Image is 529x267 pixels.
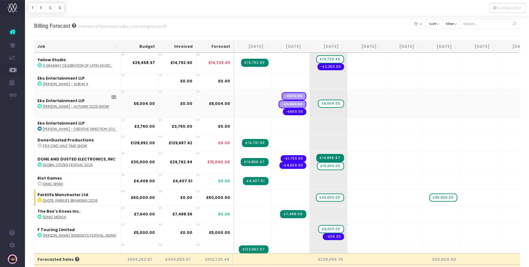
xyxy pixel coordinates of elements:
[316,55,344,63] span: wayahead Sales Forecast Item
[34,222,121,243] td: :
[34,73,121,89] td: :
[318,63,344,70] span: Streamtime expense: Linus Kramer – No supplier
[316,194,344,202] span: wayahead Sales Forecast Item
[180,101,193,106] strong: £0.00
[180,230,193,235] strong: £0.00
[8,255,17,264] img: images/default_profile_image.png
[282,92,306,100] span: Streamtime Draft Expense: Stock footage licensing - TBC – No supplier
[170,159,193,165] strong: £29,792.94
[272,41,309,53] th: Sep 25: activate to sort column ascending
[37,98,85,103] strong: Eko Entertainment LLP
[279,162,306,169] span: Streamtime expense: FL: Ed Croucher – No supplier
[422,253,460,265] th: £30,000.00
[43,233,116,238] abbr: Sonny Fodera Somedays Festival Branding
[209,230,230,235] span: £5,000.00
[117,253,156,265] th: £684,262.97
[169,140,193,146] strong: £129,687.62
[316,154,344,162] span: Streamtime Invoice: 933 – Global Citizen Festival 2025 - Invoice 2/2
[242,139,269,147] span: Streamtime Invoice: 927 – FIFA CWC Half Time Show
[423,41,460,53] th: Jan 26: activate to sort column ascending
[34,118,121,134] td: :
[489,3,526,13] div: Vertical button group
[180,195,193,200] strong: £0.00
[194,253,233,265] th: £102,733.49
[37,156,115,162] strong: DONE AND DUSTED ELECTRONICS, INC
[426,19,443,29] button: sort
[131,159,155,165] strong: £30,000.00
[208,159,230,165] span: £15,000.00
[37,227,75,232] strong: F Touring Limited
[43,215,66,220] abbr: Sonic Merch
[241,59,269,67] span: Streamtime Invoice: 929 – A Grammy Celebration of Latin Music - Invoice 1/2
[318,225,344,233] span: wayahead Sales Forecast Item
[218,140,230,146] span: £0.00
[218,78,230,84] span: £0.00
[37,57,66,62] strong: Yellow Studio
[46,3,56,13] button: C
[134,211,155,217] strong: £7,640.00
[218,211,230,217] span: £0.00
[134,101,155,106] strong: £8,004.00
[28,3,64,13] div: Vertical button group
[442,19,461,29] button: filter
[156,253,194,265] th: £434,053.67
[34,135,121,151] td: :
[196,41,234,53] th: Forecast
[318,100,344,108] span: wayahead Sales Forecast Item
[173,211,193,217] strong: £7,488.56
[171,60,193,65] strong: £14,792.90
[37,137,94,143] strong: Done+Dusted Productions
[28,3,37,13] button: T
[131,140,155,146] strong: £128,992.00
[37,257,79,262] span: Forecasted Sales
[234,41,272,53] th: Aug 25: activate to sort column ascending
[460,41,498,53] th: Feb 26: activate to sort column ascending
[76,23,167,29] small: Overview of forecasted sales, cost and gross profit
[34,41,121,53] th: Job: activate to sort column ascending
[55,3,64,13] button: S
[37,192,88,197] strong: Parklife Manchester Ltd
[43,182,63,186] abbr: Ionic Spark
[43,198,98,203] abbr: QUOTE: Parklife Branding 2026
[34,173,121,189] td: :
[34,189,121,206] td: :
[460,19,520,29] input: Search...
[43,127,117,131] abbr: Becky Hill - Creative Direction 2025
[280,210,306,218] span: Streamtime Invoice: 932 – Sonic x Aries Moross Merch Collab
[218,178,230,184] span: £0.00
[43,104,111,109] abbr: Becky Hill - Autumn 2025 Shows
[180,78,193,84] strong: £0.00
[309,253,346,265] th: £239,056.75
[43,63,112,68] abbr: A Grammy Celebration of Latin Music
[37,76,85,81] strong: Eko Entertainment LLP
[132,60,155,65] strong: £29,458.97
[283,108,306,115] span: Streamtime expense: FL: Alicia Wright – No supplier
[37,3,46,13] button: F
[241,158,269,166] span: Streamtime Invoice: 928 – Global Citizen Festival 2025 - Invoice 1/2
[34,53,121,73] td: :
[37,176,62,181] strong: Riot Games
[489,3,526,13] button: Configuration
[37,209,80,214] strong: The Bee's Knees Inc.
[279,100,306,108] span: Streamtime Draft Expense: FL: TBC – No supplier
[34,89,121,118] td: :
[209,101,230,106] span: £8,004.00
[243,177,268,185] span: Streamtime Invoice: 926 – Ionic Spark
[172,124,193,129] strong: £3,760.00
[134,178,155,184] strong: £4,408.00
[131,195,155,200] strong: £60,000.00
[385,41,423,53] th: Dec 25: activate to sort column ascending
[323,233,344,240] span: Streamtime expense: Typeface license – No supplier
[34,151,121,173] td: :
[317,162,344,170] span: wayahead Sales Forecast Item
[347,41,385,53] th: Nov 25: activate to sort column ascending
[34,206,121,222] td: :
[206,195,230,200] span: £60,000.00
[309,41,347,53] th: Oct 25: activate to sort column ascending
[43,144,87,148] abbr: FIFA CWC Half Time Show
[173,178,193,184] strong: £4,407.51
[218,124,230,129] span: £0.00
[37,121,85,126] strong: Eko Entertainment LLP
[158,41,196,53] th: Invoiced
[43,163,93,167] abbr: Global Citizen Festival 2025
